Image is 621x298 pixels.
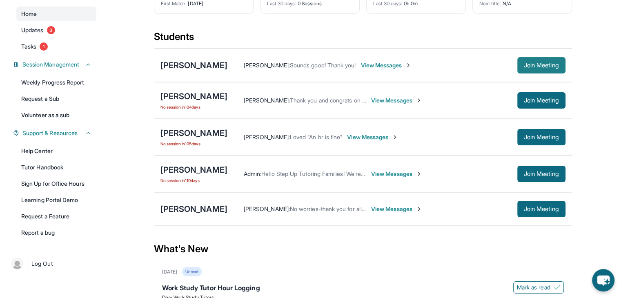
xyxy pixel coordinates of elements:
[244,133,290,140] span: [PERSON_NAME] :
[371,96,422,105] span: View Messages
[160,127,227,139] div: [PERSON_NAME]
[371,170,422,178] span: View Messages
[21,26,44,34] span: Updates
[16,160,96,175] a: Tutor Handbook
[405,62,412,69] img: Chevron-Right
[416,171,422,177] img: Chevron-Right
[392,134,398,140] img: Chevron-Right
[517,129,565,145] button: Join Meeting
[524,98,559,103] span: Join Meeting
[19,129,91,137] button: Support & Resources
[31,260,53,268] span: Log Out
[154,30,572,48] div: Students
[524,171,559,176] span: Join Meeting
[290,205,381,212] span: No worries-thank you for all you do
[244,62,290,69] span: [PERSON_NAME] :
[517,166,565,182] button: Join Meeting
[16,23,96,38] a: Updates3
[290,133,342,140] span: Loved “An hr is fine”
[16,91,96,106] a: Request a Sub
[19,60,91,69] button: Session Management
[524,63,559,68] span: Join Meeting
[517,201,565,217] button: Join Meeting
[160,104,227,110] span: No session in 104 days
[161,0,187,7] span: First Match :
[162,283,564,294] div: Work Study Tutor Hour Logging
[16,75,96,90] a: Weekly Progress Report
[21,42,36,51] span: Tasks
[22,129,78,137] span: Support & Resources
[517,57,565,73] button: Join Meeting
[160,60,227,71] div: [PERSON_NAME]
[361,61,412,69] span: View Messages
[244,170,261,177] span: Admin :
[160,91,227,102] div: [PERSON_NAME]
[244,205,290,212] span: [PERSON_NAME] :
[154,231,572,267] div: What's New
[371,205,422,213] span: View Messages
[16,209,96,224] a: Request a Feature
[160,203,227,215] div: [PERSON_NAME]
[517,283,550,291] span: Mark as read
[244,97,290,104] span: [PERSON_NAME] :
[16,7,96,21] a: Home
[524,207,559,211] span: Join Meeting
[347,133,398,141] span: View Messages
[479,0,501,7] span: Next title :
[416,97,422,104] img: Chevron-Right
[22,60,79,69] span: Session Management
[290,62,356,69] span: Sounds good! Thank you!
[16,108,96,122] a: Volunteer as a sub
[373,0,403,7] span: Last 30 days :
[11,258,23,269] img: user-img
[16,193,96,207] a: Learning Portal Demo
[16,144,96,158] a: Help Center
[8,255,96,273] a: |Log Out
[21,10,37,18] span: Home
[26,259,28,269] span: |
[592,269,614,291] button: chat-button
[554,284,560,291] img: Mark as read
[16,176,96,191] a: Sign Up for Office Hours
[182,267,202,276] div: Unread
[267,0,296,7] span: Last 30 days :
[160,177,227,184] span: No session in 110 days
[162,269,177,275] div: [DATE]
[16,39,96,54] a: Tasks1
[47,26,55,34] span: 3
[517,92,565,109] button: Join Meeting
[40,42,48,51] span: 1
[160,140,227,147] span: No session in 105 days
[160,164,227,176] div: [PERSON_NAME]
[416,206,422,212] img: Chevron-Right
[524,135,559,140] span: Join Meeting
[513,281,564,294] button: Mark as read
[16,225,96,240] a: Report a bug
